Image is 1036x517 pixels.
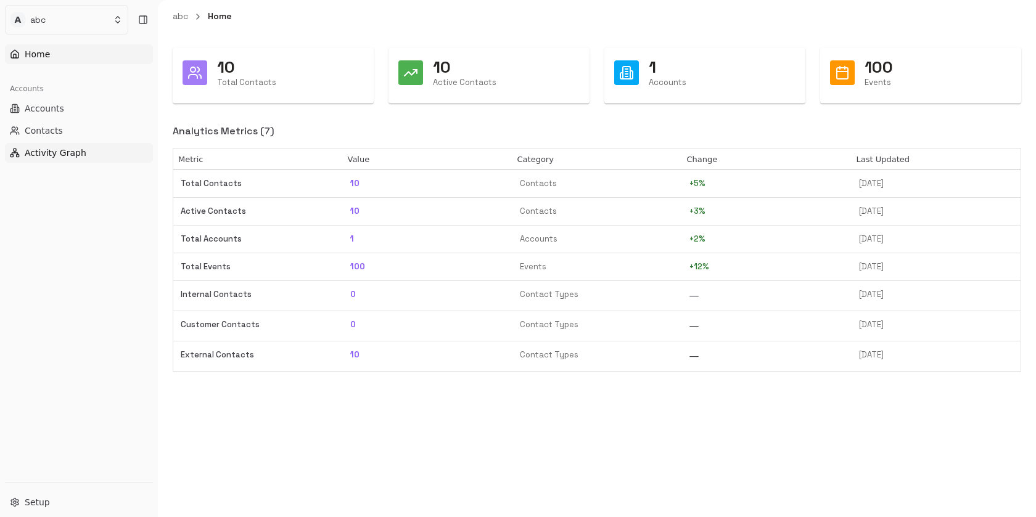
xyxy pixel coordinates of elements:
p: Events [520,261,546,273]
h4: 10 [433,57,496,77]
p: Accounts [520,234,557,245]
div: — [689,319,844,333]
span: Accounts [25,102,64,115]
h4: 100 [865,57,893,77]
p: [DATE] [859,206,884,218]
p: 100 [350,261,365,273]
p: abc [30,14,46,26]
h4: 1 [649,57,686,77]
a: abc [173,10,188,22]
p: 10 [350,178,360,190]
p: [DATE] [859,234,884,245]
p: Total Contacts [181,178,242,190]
button: Activity Graph [5,143,153,163]
button: Aabc [5,5,128,35]
p: Contacts [520,206,557,218]
div: — [689,288,844,303]
p: Events [865,77,893,89]
p: [DATE] [859,319,884,331]
span: Contacts [25,124,63,137]
div: Change [687,153,847,166]
p: Active Contacts [181,206,246,218]
p: +5% [689,178,705,190]
p: External Contacts [181,349,254,361]
p: Total Events [181,261,231,273]
p: Total Accounts [181,234,242,245]
p: Active Contacts [433,77,496,89]
div: Value [348,153,508,166]
p: [DATE] [859,178,884,190]
button: Setup [5,492,153,512]
p: Total Contacts [217,77,276,89]
p: [DATE] [859,349,884,361]
div: Last Updated [857,153,1016,166]
p: Contact Types [520,349,578,361]
span: Setup [25,496,50,508]
p: +2% [689,234,705,245]
div: — [689,349,844,364]
span: Activity Graph [25,147,86,159]
p: 0 [350,319,356,331]
p: Contacts [520,178,557,190]
p: Contact Types [520,289,578,301]
p: 10 [350,206,360,218]
div: Accounts [5,79,153,99]
div: Metric [178,153,338,166]
button: Home [5,44,153,64]
p: 1 [350,234,354,245]
button: Accounts [5,99,153,118]
h6: Analytics Metrics ( 7 ) [173,123,1021,139]
p: Accounts [649,77,686,89]
h4: 10 [217,57,276,77]
p: +12% [689,261,709,273]
p: +3% [689,206,705,218]
p: 0 [350,289,356,301]
span: A [10,12,25,27]
p: Customer Contacts [181,319,260,331]
p: [DATE] [859,289,884,301]
p: 10 [350,349,360,361]
button: Contacts [5,121,153,140]
p: Internal Contacts [181,289,252,301]
p: Home [208,10,232,23]
p: Contact Types [520,319,578,331]
p: [DATE] [859,261,884,273]
span: Home [25,48,50,60]
div: Category [517,153,677,166]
